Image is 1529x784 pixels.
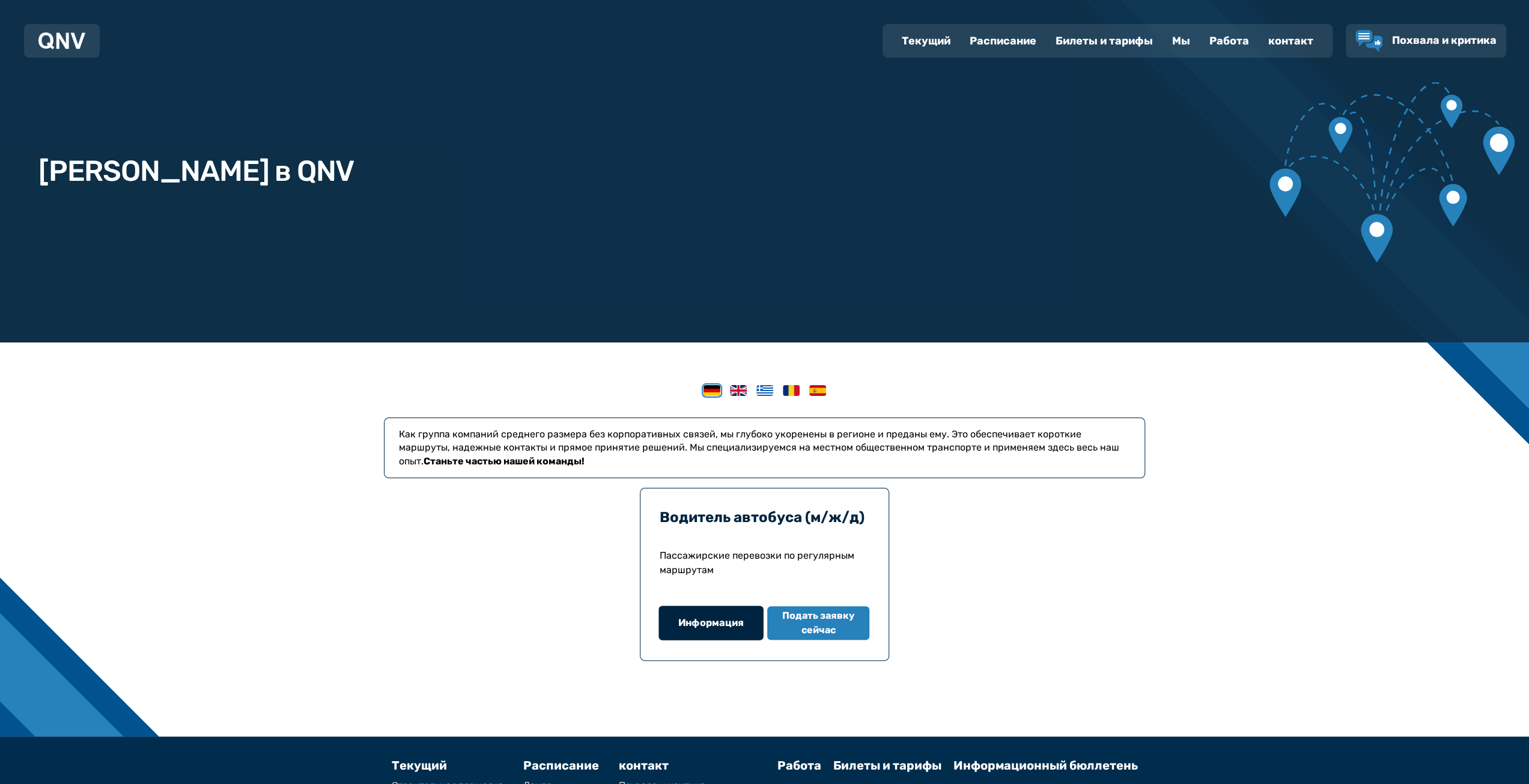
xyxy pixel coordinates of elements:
[1046,25,1163,56] a: Билеты и тарифы
[678,617,744,628] font: Информация
[1268,34,1313,47] font: контакт
[38,29,85,53] a: Логотип QNV
[953,758,1138,773] a: Информационный бюллетень
[809,385,826,396] img: испанский
[660,509,865,526] a: Водитель автобуса (м/ж/д)
[1056,34,1153,47] font: Билеты и тарифы
[523,758,599,773] a: Расписание
[756,385,773,396] img: греческий
[1269,82,1515,263] img: Подключенные маркеры карты
[833,758,941,773] a: Билеты и тарифы
[399,428,1119,467] font: Как группа компаний среднего размера без корпоративных связей, мы глубоко укоренены в регионе и п...
[619,758,669,773] a: контакт
[777,758,821,773] a: Работа
[970,34,1036,47] font: Расписание
[1209,34,1249,47] font: Работа
[1172,34,1190,47] font: Мы
[892,25,960,56] a: Текущий
[704,385,720,396] img: немецкий
[658,606,763,640] button: Информация
[38,32,85,49] img: Логотип QNV
[782,610,854,636] font: Подать заявку сейчас
[38,154,354,188] font: [PERSON_NAME] в QNV
[1163,25,1200,56] a: Мы
[902,34,950,47] font: Текущий
[767,606,870,640] button: Подать заявку сейчас
[1355,30,1497,52] a: Похвала и критика
[392,758,447,773] a: Текущий
[660,550,854,576] font: Пассажирские перевозки по регулярным маршрутам
[1200,25,1259,56] a: Работа
[1392,34,1497,47] font: Похвала и критика
[783,385,800,396] img: румынский
[660,606,762,640] a: Информация
[960,25,1046,56] a: Расписание
[424,455,585,467] font: Станьте частью нашей команды!
[730,385,747,396] img: Английский
[1259,25,1323,56] a: контакт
